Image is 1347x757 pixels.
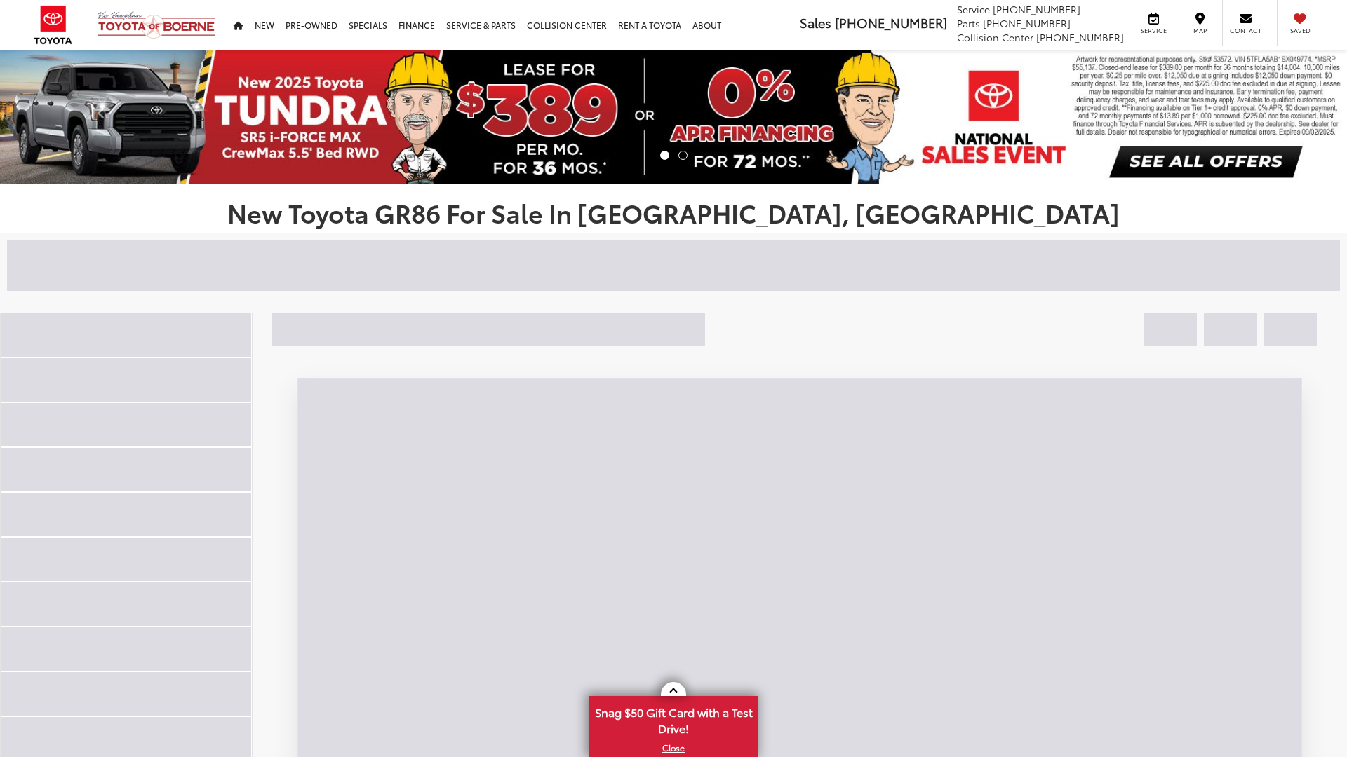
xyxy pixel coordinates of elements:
span: [PHONE_NUMBER] [983,16,1071,30]
span: Service [1138,26,1170,35]
span: Collision Center [957,30,1033,44]
span: [PHONE_NUMBER] [993,2,1080,16]
span: Parts [957,16,980,30]
span: Service [957,2,990,16]
span: Saved [1285,26,1315,35]
span: Snag $50 Gift Card with a Test Drive! [591,697,756,740]
span: Contact [1230,26,1261,35]
span: [PHONE_NUMBER] [1036,30,1124,44]
span: Map [1184,26,1215,35]
img: Vic Vaughan Toyota of Boerne [97,11,216,39]
span: Sales [800,13,831,32]
span: [PHONE_NUMBER] [835,13,947,32]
